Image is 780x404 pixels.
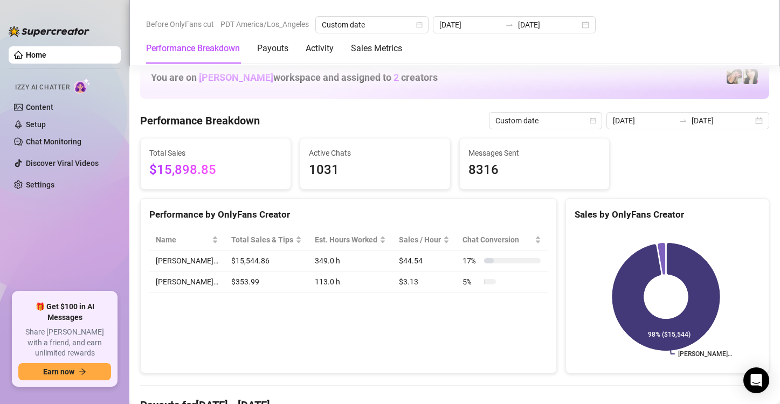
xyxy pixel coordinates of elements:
[309,160,441,180] span: 1031
[26,137,81,146] a: Chat Monitoring
[399,234,441,246] span: Sales / Hour
[322,17,422,33] span: Custom date
[225,250,308,271] td: $15,544.86
[146,16,214,32] span: Before OnlyFans cut
[679,116,687,125] span: swap-right
[392,229,456,250] th: Sales / Hour
[392,271,456,292] td: $3.13
[692,115,753,127] input: End date
[26,103,53,112] a: Content
[351,42,402,55] div: Sales Metrics
[18,302,111,323] span: 🎁 Get $100 in AI Messages
[463,255,480,267] span: 17 %
[613,115,674,127] input: Start date
[743,367,769,393] div: Open Intercom Messenger
[149,271,225,292] td: [PERSON_NAME]…
[306,42,334,55] div: Activity
[149,207,548,222] div: Performance by OnlyFans Creator
[257,42,288,55] div: Payouts
[26,159,99,168] a: Discover Viral Videos
[679,116,687,125] span: to
[79,368,86,375] span: arrow-right
[18,363,111,380] button: Earn nowarrow-right
[575,207,760,222] div: Sales by OnlyFans Creator
[394,72,399,83] span: 2
[199,72,273,83] span: [PERSON_NAME]
[9,26,89,37] img: logo-BBDzfeDw.svg
[309,147,441,159] span: Active Chats
[392,250,456,271] td: $44.54
[225,229,308,250] th: Total Sales & Tips
[308,271,392,292] td: 113.0 h
[456,229,547,250] th: Chat Conversion
[505,20,514,29] span: to
[149,250,225,271] td: [PERSON_NAME]…
[463,234,532,246] span: Chat Conversion
[146,42,240,55] div: Performance Breakdown
[140,113,260,128] h4: Performance Breakdown
[315,234,377,246] div: Est. Hours Worked
[468,160,601,180] span: 8316
[26,180,54,189] a: Settings
[151,72,438,83] h1: You are on workspace and assigned to creators
[18,327,111,359] span: Share [PERSON_NAME] with a friend, and earn unlimited rewards
[518,19,579,31] input: End date
[15,82,70,93] span: Izzy AI Chatter
[590,117,596,124] span: calendar
[156,234,210,246] span: Name
[416,22,423,28] span: calendar
[308,250,392,271] td: 349.0 h
[74,78,91,94] img: AI Chatter
[439,19,501,31] input: Start date
[220,16,309,32] span: PDT America/Los_Angeles
[26,51,46,59] a: Home
[149,160,282,180] span: $15,898.85
[468,147,601,159] span: Messages Sent
[231,234,293,246] span: Total Sales & Tips
[495,113,596,129] span: Custom date
[743,69,758,84] img: Christina
[149,229,225,250] th: Name
[463,276,480,288] span: 5 %
[225,271,308,292] td: $353.99
[26,120,46,129] a: Setup
[727,69,742,84] img: Christina
[149,147,282,159] span: Total Sales
[505,20,514,29] span: swap-right
[43,367,74,376] span: Earn now
[678,350,731,358] text: [PERSON_NAME]…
